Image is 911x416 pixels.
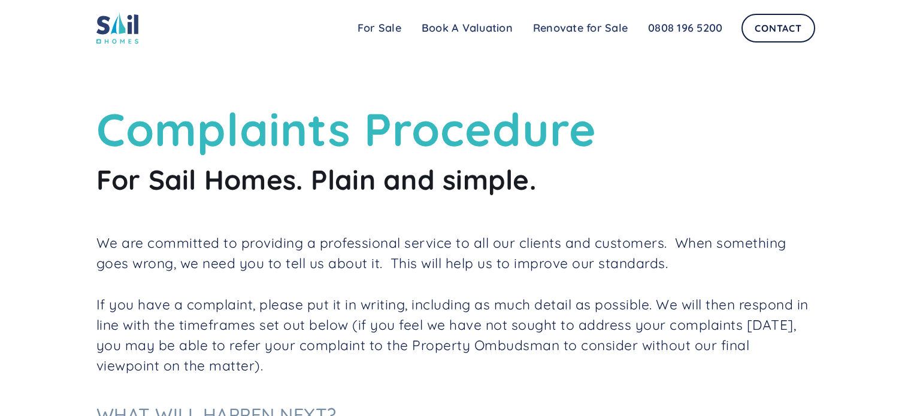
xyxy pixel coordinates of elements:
p: We are committed to providing a professional service to all our clients and customers. When somet... [96,233,815,376]
a: For Sale [347,16,411,40]
h1: Complaints Procedure [96,102,815,156]
a: Renovate for Sale [523,16,638,40]
h2: For Sail Homes. Plain and simple. [96,162,815,196]
a: Contact [741,14,815,42]
a: Book A Valuation [411,16,523,40]
img: sail home logo colored [96,12,138,44]
a: 0808 196 5200 [638,16,733,40]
